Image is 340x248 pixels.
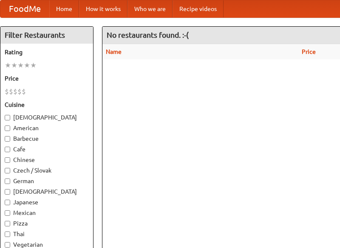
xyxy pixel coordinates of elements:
h4: Filter Restaurants [0,27,93,44]
input: German [5,178,10,184]
label: Japanese [5,198,89,206]
input: Vegetarian [5,242,10,248]
input: Barbecue [5,136,10,142]
a: Name [106,48,122,55]
li: $ [5,87,9,96]
h5: Rating [5,48,89,56]
label: Thai [5,230,89,238]
label: Czech / Slovak [5,166,89,175]
input: Mexican [5,210,10,216]
li: $ [13,87,17,96]
input: Thai [5,231,10,237]
li: ★ [5,61,11,70]
input: American [5,125,10,131]
input: [DEMOGRAPHIC_DATA] [5,189,10,195]
li: $ [9,87,13,96]
input: Pizza [5,221,10,226]
li: ★ [30,61,37,70]
a: Recipe videos [173,0,224,17]
a: Price [302,48,316,55]
label: Cafe [5,145,89,153]
label: German [5,177,89,185]
h5: Cuisine [5,100,89,109]
label: [DEMOGRAPHIC_DATA] [5,113,89,122]
a: FoodMe [0,0,49,17]
li: ★ [17,61,24,70]
label: Chinese [5,156,89,164]
label: Pizza [5,219,89,228]
input: [DEMOGRAPHIC_DATA] [5,115,10,120]
li: $ [22,87,26,96]
li: ★ [24,61,30,70]
label: American [5,124,89,132]
a: Home [49,0,79,17]
a: How it works [79,0,127,17]
input: Chinese [5,157,10,163]
a: Who we are [127,0,173,17]
ng-pluralize: No restaurants found. :-( [107,31,189,39]
li: ★ [11,61,17,70]
li: $ [17,87,22,96]
label: Mexican [5,209,89,217]
input: Czech / Slovak [5,168,10,173]
input: Cafe [5,147,10,152]
input: Japanese [5,200,10,205]
label: Barbecue [5,134,89,143]
h5: Price [5,74,89,83]
label: [DEMOGRAPHIC_DATA] [5,187,89,196]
